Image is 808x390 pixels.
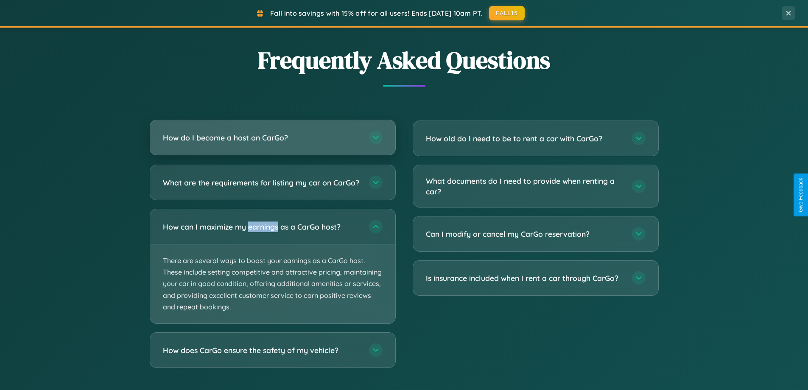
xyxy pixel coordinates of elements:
[798,178,804,212] div: Give Feedback
[163,177,361,188] h3: What are the requirements for listing my car on CarGo?
[150,44,659,76] h2: Frequently Asked Questions
[426,176,623,196] h3: What documents do I need to provide when renting a car?
[426,229,623,239] h3: Can I modify or cancel my CarGo reservation?
[489,6,525,20] button: FALL15
[163,345,361,356] h3: How does CarGo ensure the safety of my vehicle?
[426,133,623,144] h3: How old do I need to be to rent a car with CarGo?
[150,244,395,323] p: There are several ways to boost your earnings as a CarGo host. These include setting competitive ...
[163,132,361,143] h3: How do I become a host on CarGo?
[163,222,361,232] h3: How can I maximize my earnings as a CarGo host?
[426,273,623,283] h3: Is insurance included when I rent a car through CarGo?
[270,9,483,17] span: Fall into savings with 15% off for all users! Ends [DATE] 10am PT.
